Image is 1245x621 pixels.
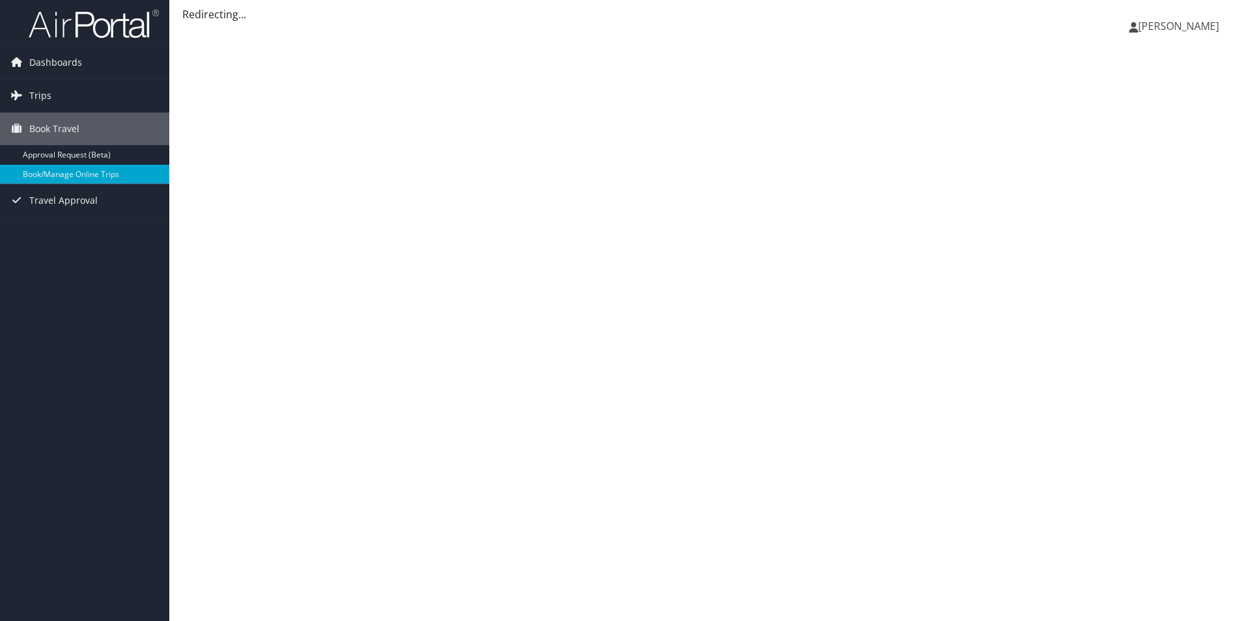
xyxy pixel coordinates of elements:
[29,113,79,145] span: Book Travel
[29,46,82,79] span: Dashboards
[1138,19,1219,33] span: [PERSON_NAME]
[29,79,51,112] span: Trips
[29,184,98,217] span: Travel Approval
[29,8,159,39] img: airportal-logo.png
[182,7,1232,22] div: Redirecting...
[1129,7,1232,46] a: [PERSON_NAME]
